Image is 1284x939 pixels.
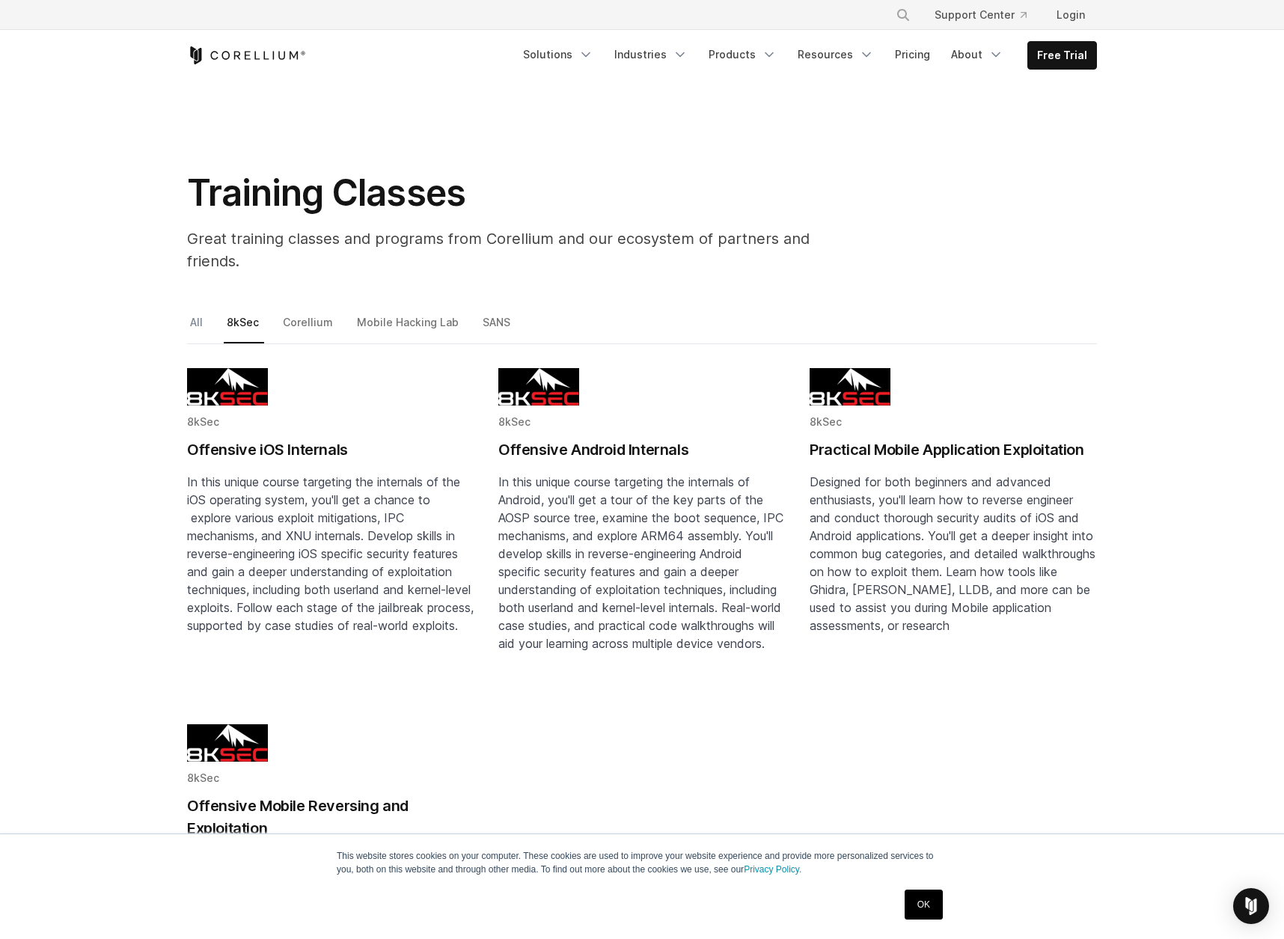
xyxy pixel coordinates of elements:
a: Solutions [514,41,602,68]
span: 8kSec [187,415,219,428]
span: 8kSec [498,415,531,428]
a: Support Center [923,1,1039,28]
div: Open Intercom Messenger [1233,888,1269,924]
img: 8KSEC logo [187,724,268,762]
span: In this unique course targeting the internals of the iOS operating system, you'll get a chance to... [187,474,474,633]
h2: Offensive Android Internals [498,438,786,461]
h2: Practical Mobile Application Exploitation [810,438,1097,461]
a: Blog post summary: Offensive iOS Internals [187,368,474,700]
img: 8KSEC logo [498,368,579,406]
a: Pricing [886,41,939,68]
a: Resources [789,41,883,68]
a: Blog post summary: Practical Mobile Application Exploitation [810,368,1097,700]
p: Great training classes and programs from Corellium and our ecosystem of partners and friends. [187,227,860,272]
img: 8KSEC logo [810,368,890,406]
span: 8kSec [810,415,842,428]
div: Navigation Menu [878,1,1097,28]
a: Corellium Home [187,46,306,64]
span: 8kSec [187,771,219,784]
a: Login [1045,1,1097,28]
a: SANS [480,313,516,344]
a: Corellium [280,313,338,344]
div: Navigation Menu [514,41,1097,70]
a: Free Trial [1028,42,1096,69]
a: 8kSec [224,313,264,344]
h2: Offensive Mobile Reversing and Exploitation [187,795,474,839]
img: 8KSEC logo [187,368,268,406]
a: All [187,313,208,344]
a: Products [700,41,786,68]
button: Search [890,1,917,28]
h2: Offensive iOS Internals [187,438,474,461]
a: Privacy Policy. [744,864,801,875]
h1: Training Classes [187,171,860,215]
span: In this unique course targeting the internals of Android, you'll get a tour of the key parts of t... [498,474,783,651]
a: Blog post summary: Offensive Android Internals [498,368,786,700]
span: Designed for both beginners and advanced enthusiasts, you'll learn how to reverse engineer and co... [810,474,1095,633]
p: This website stores cookies on your computer. These cookies are used to improve your website expe... [337,849,947,876]
a: Industries [605,41,697,68]
a: OK [905,890,943,920]
a: About [942,41,1012,68]
a: Mobile Hacking Lab [354,313,464,344]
